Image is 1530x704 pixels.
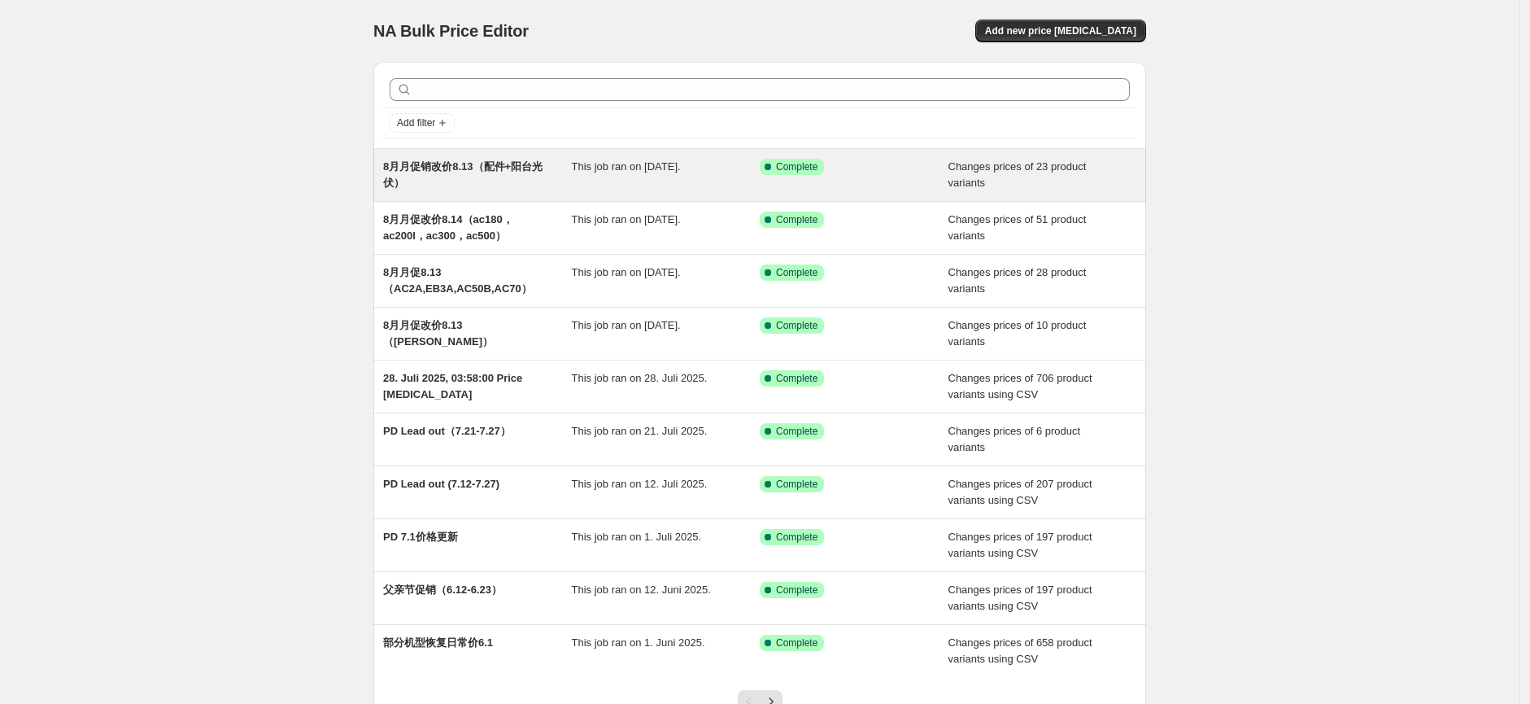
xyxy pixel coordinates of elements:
[572,636,705,649] span: This job ran on 1. Juni 2025.
[572,372,708,384] span: This job ran on 28. Juli 2025.
[985,24,1136,37] span: Add new price [MEDICAL_DATA]
[572,425,708,437] span: This job ran on 21. Juli 2025.
[572,478,708,490] span: This job ran on 12. Juli 2025.
[948,531,1092,559] span: Changes prices of 197 product variants using CSV
[383,266,532,295] span: 8月月促8.13（AC2A,EB3A,AC50B,AC70）
[572,160,681,173] span: This job ran on [DATE].
[383,160,543,189] span: 8月月促销改价8.13（配件+阳台光伏）
[572,584,711,596] span: This job ran on 12. Juni 2025.
[776,319,817,332] span: Complete
[776,584,817,597] span: Complete
[383,584,502,596] span: 父亲节促销（6.12-6.23）
[383,636,493,649] span: 部分机型恢复日常价6.1
[948,372,1092,400] span: Changes prices of 706 product variants using CSV
[572,319,681,331] span: This job ran on [DATE].
[383,478,499,490] span: PD Lead out (7.12-7.27)
[572,266,681,278] span: This job ran on [DATE].
[948,636,1092,665] span: Changes prices of 658 product variants using CSV
[948,319,1087,348] span: Changes prices of 10 product variants
[948,266,1087,295] span: Changes prices of 28 product variants
[948,213,1087,242] span: Changes prices of 51 product variants
[383,425,511,437] span: PD Lead out（7.21-7.27）
[776,213,817,226] span: Complete
[948,584,1092,612] span: Changes prices of 197 product variants using CSV
[776,160,817,173] span: Complete
[383,372,522,400] span: 28. Juli 2025, 03:58:00 Price [MEDICAL_DATA]
[390,113,455,133] button: Add filter
[948,160,1087,189] span: Changes prices of 23 product variants
[776,266,817,279] span: Complete
[948,425,1081,453] span: Changes prices of 6 product variants
[572,531,702,543] span: This job ran on 1. Juli 2025.
[572,213,681,225] span: This job ran on [DATE].
[776,636,817,649] span: Complete
[975,20,1146,42] button: Add new price [MEDICAL_DATA]
[383,213,513,242] span: 8月月促改价8.14（ac180，ac200l，ac300，ac500）
[776,425,817,438] span: Complete
[776,372,817,385] span: Complete
[948,478,1092,506] span: Changes prices of 207 product variants using CSV
[776,478,817,491] span: Complete
[373,22,529,40] span: NA Bulk Price Editor
[776,531,817,544] span: Complete
[397,116,435,129] span: Add filter
[383,531,458,543] span: PD 7.1价格更新
[383,319,493,348] span: 8月月促改价8.13（[PERSON_NAME]）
